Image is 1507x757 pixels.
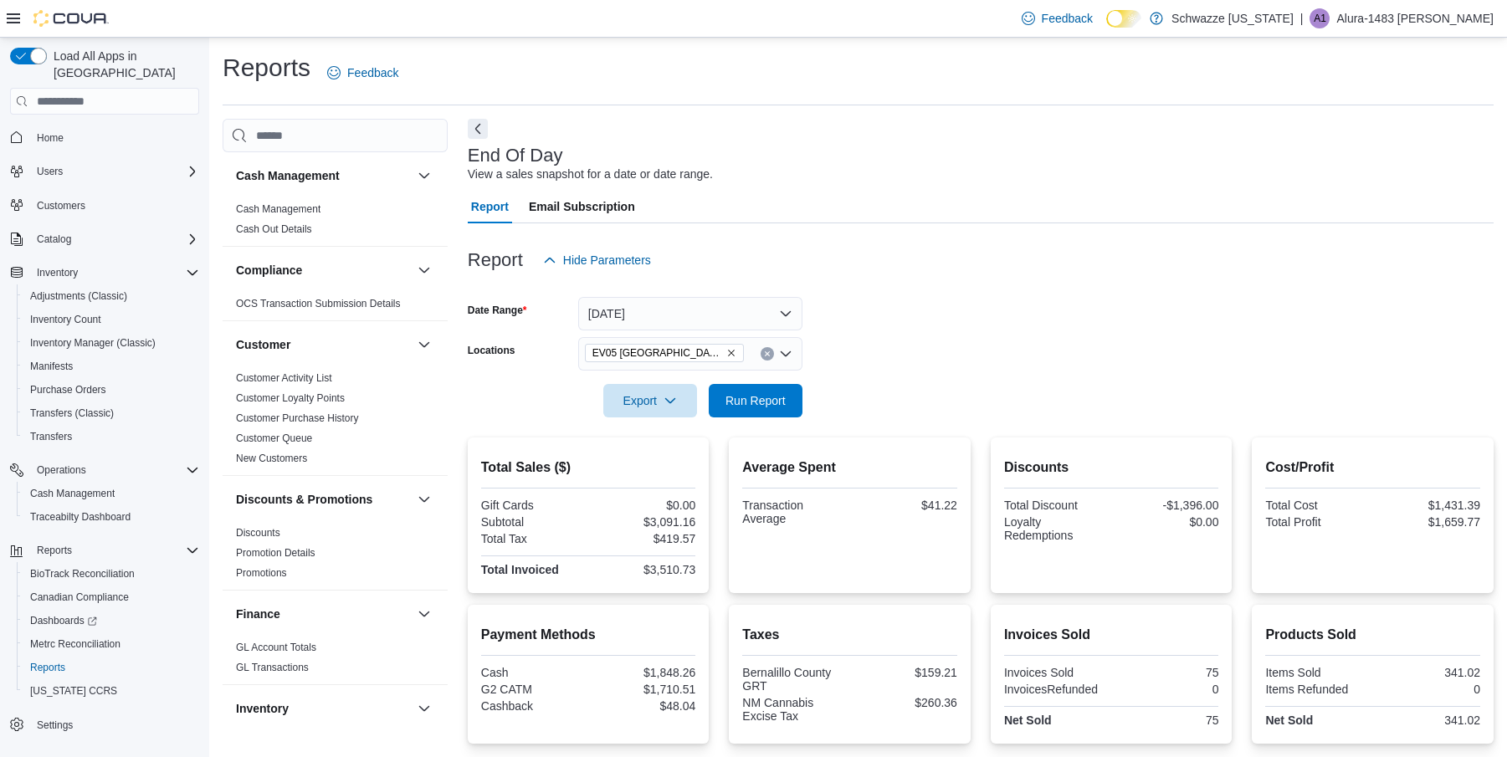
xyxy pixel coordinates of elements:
span: A1 [1314,8,1326,28]
span: Home [30,126,199,147]
h2: Average Spent [742,458,957,478]
span: Canadian Compliance [23,587,199,607]
a: Traceabilty Dashboard [23,507,137,527]
span: Manifests [30,360,73,373]
a: Customer Activity List [236,372,332,384]
a: [US_STATE] CCRS [23,681,124,701]
span: Customer Loyalty Points [236,391,345,405]
div: 75 [1115,714,1218,727]
h3: Cash Management [236,167,340,184]
span: Customer Purchase History [236,412,359,425]
span: Adjustments (Classic) [23,286,199,306]
span: GL Account Totals [236,641,316,654]
button: Customer [414,335,434,355]
div: $41.22 [853,499,957,512]
h2: Taxes [742,625,957,645]
button: Metrc Reconciliation [17,632,206,656]
span: Inventory [30,263,199,283]
a: Cash Management [236,203,320,215]
button: Inventory [3,261,206,284]
a: GL Account Totals [236,642,316,653]
div: $260.36 [853,696,957,709]
span: Email Subscription [529,190,635,223]
button: Next [468,119,488,139]
div: 75 [1115,666,1218,679]
a: Settings [30,715,79,735]
span: Cash Management [236,202,320,216]
strong: Net Sold [1004,714,1052,727]
a: Transfers (Classic) [23,403,120,423]
a: Inventory Count [23,309,108,330]
span: Transfers [23,427,199,447]
button: Inventory [414,698,434,719]
span: OCS Transaction Submission Details [236,297,401,310]
div: Total Discount [1004,499,1108,512]
span: Settings [37,719,73,732]
button: Hide Parameters [536,243,658,277]
button: Inventory Manager (Classic) [17,331,206,355]
span: Customer Queue [236,432,312,445]
button: Reports [3,539,206,562]
span: Reports [23,657,199,678]
div: $3,510.73 [592,563,695,576]
div: Total Profit [1265,515,1369,529]
div: -$1,396.00 [1115,499,1218,512]
div: Customer [223,368,448,475]
div: Gift Cards [481,499,585,512]
button: Remove EV05 Uptown from selection in this group [726,348,736,358]
div: $1,659.77 [1376,515,1480,529]
div: Total Tax [481,532,585,545]
span: Customers [37,199,85,212]
div: Items Refunded [1265,683,1369,696]
span: Inventory Count [23,309,199,330]
a: Inventory Manager (Classic) [23,333,162,353]
div: NM Cannabis Excise Tax [742,696,846,723]
h3: Compliance [236,262,302,279]
span: Settings [30,714,199,735]
h3: Report [468,250,523,270]
button: Adjustments (Classic) [17,284,206,308]
div: Alura-1483 Montano-Saiz [1310,8,1330,28]
div: $48.04 [592,699,695,713]
span: Transfers (Classic) [23,403,199,423]
span: Transfers [30,430,72,443]
div: Subtotal [481,515,585,529]
button: [US_STATE] CCRS [17,679,206,703]
h2: Invoices Sold [1004,625,1219,645]
p: Alura-1483 [PERSON_NAME] [1336,8,1494,28]
span: Traceabilty Dashboard [23,507,199,527]
span: Reports [30,661,65,674]
span: Metrc Reconciliation [23,634,199,654]
h2: Discounts [1004,458,1219,478]
a: Customer Loyalty Points [236,392,345,404]
a: Metrc Reconciliation [23,634,127,654]
span: Inventory Manager (Classic) [23,333,199,353]
h3: Inventory [236,700,289,717]
span: Dashboards [30,614,97,627]
button: Inventory Count [17,308,206,331]
div: G2 CATM [481,683,585,696]
div: $1,431.39 [1376,499,1480,512]
div: $1,848.26 [592,666,695,679]
span: Reports [30,540,199,560]
h2: Cost/Profit [1265,458,1480,478]
span: Dashboards [23,611,199,631]
div: Bernalillo County GRT [742,666,846,693]
span: Adjustments (Classic) [30,289,127,303]
a: Canadian Compliance [23,587,136,607]
button: Traceabilty Dashboard [17,505,206,529]
div: $0.00 [1115,515,1218,529]
button: Run Report [709,384,802,417]
a: Reports [23,657,72,678]
span: Cash Management [30,487,115,500]
a: Promotions [236,567,287,579]
a: Customers [30,196,92,216]
a: Cash Management [23,483,121,504]
h2: Total Sales ($) [481,458,696,478]
span: Export [613,384,687,417]
strong: Total Invoiced [481,563,559,576]
span: Promotion Details [236,546,315,560]
a: Feedback [320,56,405,90]
button: Finance [414,604,434,624]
